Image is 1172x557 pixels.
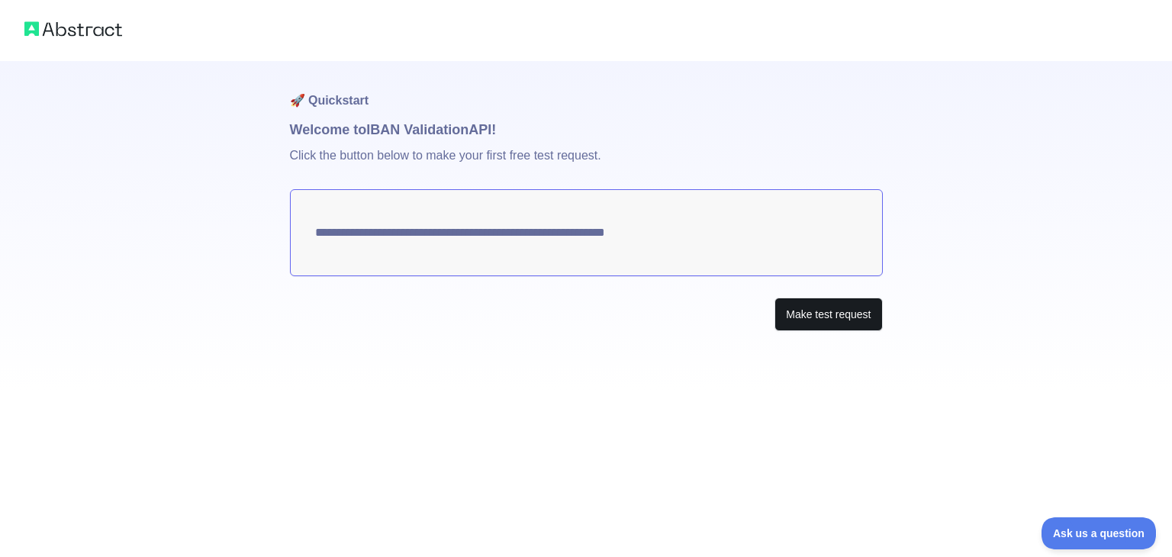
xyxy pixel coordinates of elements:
[774,298,882,332] button: Make test request
[1042,517,1157,549] iframe: Toggle Customer Support
[290,119,883,140] h1: Welcome to IBAN Validation API!
[290,140,883,189] p: Click the button below to make your first free test request.
[290,61,883,119] h1: 🚀 Quickstart
[24,18,122,40] img: Abstract logo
